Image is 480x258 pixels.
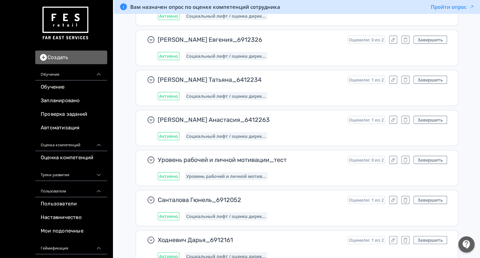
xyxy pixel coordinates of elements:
button: Завершить [414,76,447,84]
span: Ходневич Дарья_6912161 [158,236,342,244]
span: Санталова Гюнель_6912052 [158,196,342,204]
span: Активно [159,93,178,99]
div: Геймификация [35,238,107,254]
a: Проверка заданий [35,108,107,121]
img: https://files.teachbase.ru/system/account/57463/logo/medium-936fc5084dd2c598f50a98b9cbe0469a.png [41,4,90,42]
span: [PERSON_NAME] Евгения_6912326 [158,36,342,44]
div: Пользователи [35,181,107,197]
span: Активно [159,53,178,59]
span: Вам назначен опрос по оценке компетенций сотрудника [130,3,280,10]
button: Создать [35,51,107,64]
button: Завершить [414,156,447,164]
span: Активно [159,214,178,219]
button: Завершить [414,36,447,44]
a: Оценка компетенций [35,151,107,165]
div: Обучение [35,64,107,80]
a: Обучение [35,80,107,94]
span: Активно [159,13,178,19]
span: Социальный лифт / оценка директора магазина [186,214,266,219]
span: Оценили: 1 из 2 [349,117,384,123]
span: [PERSON_NAME] Анастасия_6412263 [158,116,342,124]
button: Пройти опрос [431,3,475,10]
span: Активно [159,173,178,179]
button: Завершить [414,116,447,124]
span: Оценили: 0 из 2 [349,157,384,163]
span: [PERSON_NAME] Татьяна_6412234 [158,76,342,84]
a: Автоматизация [35,121,107,135]
a: Пользователи [35,197,107,211]
span: Уровень рабочей и личной мотивации_тест [158,156,342,164]
span: Социальный лифт / оценка директора магазина [186,13,266,19]
span: Оценили: 1 из 2 [349,77,384,82]
a: Наставничество [35,211,107,224]
span: Активно [159,133,178,139]
a: Запланировано [35,94,107,108]
span: Оценили: 0 из 2 [349,37,384,42]
span: Оценили: 1 из 2 [349,197,384,203]
span: Социальный лифт / оценка директора магазина [186,53,266,59]
button: Завершить [414,236,447,244]
a: Мои подопечные [35,224,107,238]
span: Уровень рабочей и личной мотивации [186,173,266,179]
button: Завершить [414,196,447,204]
span: Социальный лифт / оценка директора магазина [186,133,266,139]
div: Треки развития [35,165,107,181]
div: Оценка компетенций [35,135,107,151]
span: Социальный лифт / оценка директора магазина [186,93,266,99]
span: Оценили: 1 из 2 [349,237,384,243]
